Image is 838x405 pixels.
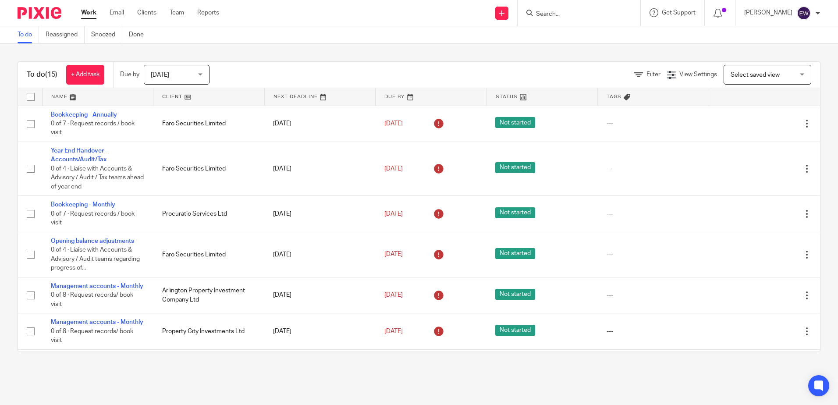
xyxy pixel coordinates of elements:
[264,349,376,385] td: [DATE]
[607,327,700,336] div: ---
[495,289,535,300] span: Not started
[264,142,376,195] td: [DATE]
[137,8,156,17] a: Clients
[51,292,133,307] span: 0 of 8 · Request records/ book visit
[153,232,265,277] td: Faro Securities Limited
[495,162,535,173] span: Not started
[264,232,376,277] td: [DATE]
[607,94,621,99] span: Tags
[170,8,184,17] a: Team
[153,313,265,349] td: Property City Investments Ltd
[51,319,143,325] a: Management accounts - Monthly
[264,196,376,232] td: [DATE]
[495,207,535,218] span: Not started
[46,26,85,43] a: Reassigned
[51,211,135,226] span: 0 of 7 · Request records / book visit
[153,106,265,142] td: Faro Securities Limited
[264,313,376,349] td: [DATE]
[51,121,135,136] span: 0 of 7 · Request records / book visit
[51,283,143,289] a: Management accounts - Monthly
[51,247,140,271] span: 0 of 4 · Liaise with Accounts & Advisory / Audit teams regarding progress of...
[495,117,535,128] span: Not started
[607,210,700,218] div: ---
[51,148,107,163] a: Year End Handover - Accounts/Audit/Tax
[51,166,144,190] span: 0 of 4 · Liaise with Accounts & Advisory / Audit / Tax teams ahead of year end
[110,8,124,17] a: Email
[81,8,96,17] a: Work
[679,71,717,78] span: View Settings
[535,11,614,18] input: Search
[91,26,122,43] a: Snoozed
[607,164,700,173] div: ---
[384,211,403,217] span: [DATE]
[51,238,134,244] a: Opening balance adjustments
[153,142,265,195] td: Faro Securities Limited
[797,6,811,20] img: svg%3E
[264,277,376,313] td: [DATE]
[18,7,61,19] img: Pixie
[51,112,117,118] a: Bookkeeping - Annually
[646,71,660,78] span: Filter
[384,292,403,298] span: [DATE]
[384,166,403,172] span: [DATE]
[66,65,104,85] a: + Add task
[731,72,780,78] span: Select saved view
[153,196,265,232] td: Procuratio Services Ltd
[495,248,535,259] span: Not started
[153,349,265,385] td: Rhine Property Investment Limited
[27,70,57,79] h1: To do
[18,26,39,43] a: To do
[264,106,376,142] td: [DATE]
[607,250,700,259] div: ---
[45,71,57,78] span: (15)
[607,291,700,299] div: ---
[151,72,169,78] span: [DATE]
[384,252,403,258] span: [DATE]
[495,325,535,336] span: Not started
[51,328,133,344] span: 0 of 8 · Request records/ book visit
[197,8,219,17] a: Reports
[120,70,139,79] p: Due by
[384,328,403,334] span: [DATE]
[153,277,265,313] td: Arlington Property Investment Company Ltd
[384,121,403,127] span: [DATE]
[129,26,150,43] a: Done
[51,202,115,208] a: Bookkeeping - Monthly
[607,119,700,128] div: ---
[744,8,792,17] p: [PERSON_NAME]
[662,10,696,16] span: Get Support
